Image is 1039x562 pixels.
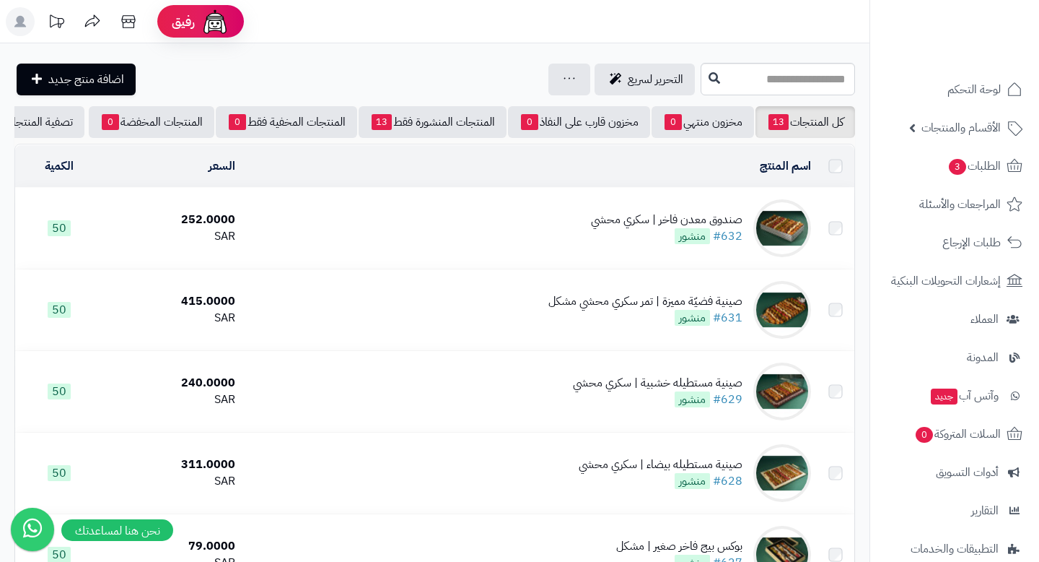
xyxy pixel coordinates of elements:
span: اضافة منتج جديد [48,71,124,88]
span: جديد [931,389,957,405]
span: منشور [675,310,710,326]
a: أدوات التسويق [879,455,1030,490]
img: ai-face.png [201,7,229,36]
span: 13 [372,114,392,130]
img: صينية مستطيله بيضاء | سكري محشي [753,444,811,502]
span: 50 [48,302,71,318]
div: SAR [109,228,235,245]
span: التحرير لسريع [628,71,683,88]
span: 0 [521,114,538,130]
span: منشور [675,228,710,244]
a: التحرير لسريع [595,64,695,95]
div: صينية فضيّة مميزة | تمر سكري محشي مشكل [548,293,742,310]
div: 79.0000 [109,538,235,555]
a: #631 [713,309,742,327]
span: 3 [949,159,966,175]
a: المدونة [879,340,1030,375]
span: لوحة التحكم [947,79,1001,100]
div: بوكس بيج فاخر صغير | مشكل [616,538,742,555]
div: صندوق معدن فاخر | سكري محشي [591,212,742,228]
a: إشعارات التحويلات البنكية [879,264,1030,298]
span: إشعارات التحويلات البنكية [891,271,1001,291]
a: المنتجات المخفية فقط0 [216,106,357,138]
div: 240.0000 [109,375,235,392]
span: الأقسام والمنتجات [921,118,1001,138]
a: مخزون قارب على النفاذ0 [508,106,650,138]
span: وآتس آب [929,386,999,406]
div: 415.0000 [109,293,235,310]
a: لوحة التحكم [879,72,1030,107]
span: الطلبات [947,156,1001,176]
span: 0 [916,427,933,443]
a: المراجعات والأسئلة [879,187,1030,222]
a: #629 [713,391,742,408]
span: العملاء [970,309,999,329]
a: الكمية [45,157,74,175]
a: المنتجات المنشورة فقط13 [359,106,507,138]
span: 50 [48,465,71,481]
a: السعر [209,157,235,175]
span: رفيق [172,13,195,30]
a: طلبات الإرجاع [879,225,1030,260]
div: SAR [109,473,235,490]
span: منشور [675,392,710,407]
span: تصفية المنتجات [4,113,73,131]
span: 13 [768,114,789,130]
a: اسم المنتج [760,157,811,175]
a: التقارير [879,493,1030,528]
a: اضافة منتج جديد [17,64,136,95]
img: صينية فضيّة مميزة | تمر سكري محشي مشكل [753,281,811,339]
span: طلبات الإرجاع [942,233,1001,253]
img: logo-2.png [941,40,1025,71]
span: المدونة [967,347,999,368]
a: تحديثات المنصة [38,7,74,40]
a: الطلبات3 [879,149,1030,183]
div: صينية مستطيله بيضاء | سكري محشي [579,457,742,473]
div: 311.0000 [109,457,235,473]
span: 0 [102,114,119,130]
a: العملاء [879,302,1030,337]
a: كل المنتجات13 [755,106,855,138]
a: وآتس آبجديد [879,379,1030,413]
span: 50 [48,384,71,399]
div: SAR [109,392,235,408]
div: صينية مستطيله خشبية | سكري محشي [573,375,742,392]
a: #632 [713,228,742,245]
span: السلات المتروكة [914,424,1001,444]
div: 252.0000 [109,212,235,228]
span: 50 [48,220,71,236]
a: المنتجات المخفضة0 [89,106,214,138]
a: #628 [713,472,742,490]
div: SAR [109,310,235,327]
img: صندوق معدن فاخر | سكري محشي [753,199,811,257]
a: مخزون منتهي0 [652,106,754,138]
span: المراجعات والأسئلة [919,194,1001,215]
span: 0 [229,114,246,130]
span: 0 [665,114,682,130]
span: التطبيقات والخدمات [911,539,999,559]
img: صينية مستطيله خشبية | سكري محشي [753,363,811,420]
span: التقارير [971,501,999,521]
span: منشور [675,473,710,489]
span: أدوات التسويق [936,462,999,483]
a: السلات المتروكة0 [879,417,1030,451]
